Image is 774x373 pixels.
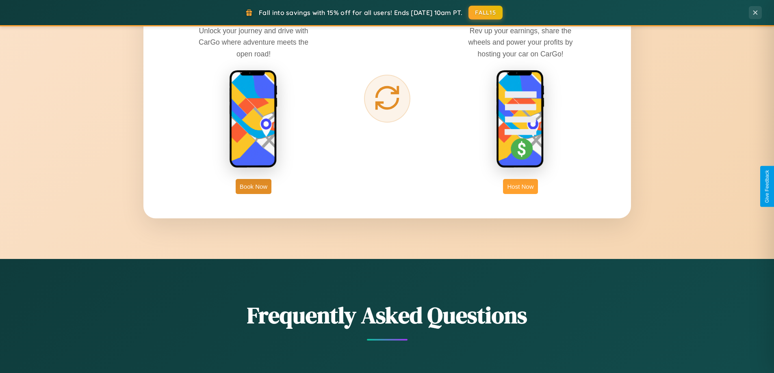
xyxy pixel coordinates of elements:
div: Give Feedback [764,170,770,203]
p: Unlock your journey and drive with CarGo where adventure meets the open road! [193,25,314,59]
img: host phone [496,70,545,169]
button: FALL15 [468,6,503,19]
img: rent phone [229,70,278,169]
p: Rev up your earnings, share the wheels and power your profits by hosting your car on CarGo! [460,25,581,59]
button: Book Now [236,179,271,194]
h2: Frequently Asked Questions [143,300,631,331]
button: Host Now [503,179,538,194]
span: Fall into savings with 15% off for all users! Ends [DATE] 10am PT. [259,9,462,17]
